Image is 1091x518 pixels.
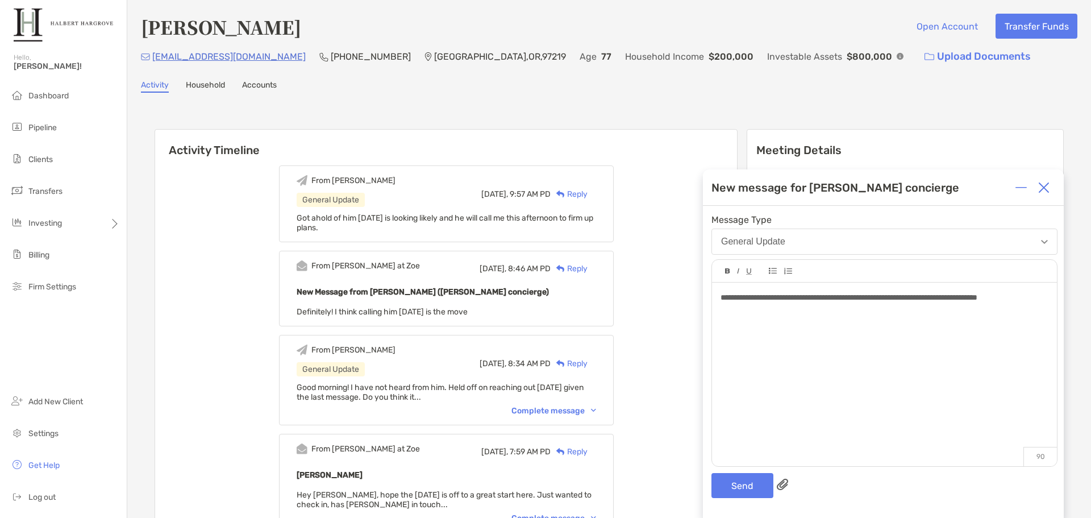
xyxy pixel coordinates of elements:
[551,358,588,370] div: Reply
[556,360,565,367] img: Reply icon
[10,394,24,408] img: add_new_client icon
[551,263,588,275] div: Reply
[141,80,169,93] a: Activity
[580,49,597,64] p: Age
[508,264,551,273] span: 8:46 AM PD
[141,14,301,40] h4: [PERSON_NAME]
[511,406,596,416] div: Complete message
[481,189,508,199] span: [DATE],
[510,447,551,457] span: 7:59 AM PD
[28,282,76,292] span: Firm Settings
[297,213,593,233] span: Got ahold of him [DATE] is looking likely and he will call me this afternoon to firm up plans.
[551,188,588,200] div: Reply
[996,14,1077,39] button: Transfer Funds
[311,345,395,355] div: From [PERSON_NAME]
[907,14,986,39] button: Open Account
[242,80,277,93] a: Accounts
[1023,447,1057,466] p: 90
[10,490,24,503] img: logout icon
[28,155,53,164] span: Clients
[917,44,1038,69] a: Upload Documents
[10,247,24,261] img: billing icon
[28,429,59,438] span: Settings
[331,49,411,64] p: [PHONE_NUMBER]
[711,181,959,194] div: New message for [PERSON_NAME] concierge
[297,362,365,376] div: General Update
[10,216,24,229] img: investing icon
[777,479,788,490] img: paperclip attachments
[591,409,596,412] img: Chevron icon
[10,152,24,165] img: clients icon
[28,123,57,132] span: Pipeline
[10,88,24,102] img: dashboard icon
[556,265,565,272] img: Reply icon
[152,49,306,64] p: [EMAIL_ADDRESS][DOMAIN_NAME]
[297,345,307,355] img: Event icon
[480,264,506,273] span: [DATE],
[508,359,551,368] span: 8:34 AM PD
[28,492,56,502] span: Log out
[10,426,24,440] img: settings icon
[481,447,508,457] span: [DATE],
[28,250,49,260] span: Billing
[746,268,752,275] img: Editor control icon
[737,268,739,274] img: Editor control icon
[297,193,365,207] div: General Update
[1015,182,1027,193] img: Expand or collapse
[709,49,753,64] p: $200,000
[424,52,432,61] img: Location Icon
[1041,240,1048,244] img: Open dropdown arrow
[756,143,1054,158] p: Meeting Details
[711,473,773,498] button: Send
[186,80,225,93] a: Household
[10,120,24,134] img: pipeline icon
[155,130,737,157] h6: Activity Timeline
[10,184,24,197] img: transfers icon
[510,189,551,199] span: 9:57 AM PD
[28,397,83,407] span: Add New Client
[711,214,1057,225] span: Message Type
[847,49,892,64] p: $800,000
[297,287,549,297] b: New Message from [PERSON_NAME] ([PERSON_NAME] concierge)
[897,53,903,60] img: Info Icon
[14,5,113,45] img: Zoe Logo
[297,383,584,402] span: Good morning! I have not heard from him. Held off on reaching out [DATE] given the last message. ...
[311,176,395,185] div: From [PERSON_NAME]
[925,53,934,61] img: button icon
[767,49,842,64] p: Investable Assets
[10,279,24,293] img: firm-settings icon
[556,448,565,455] img: Reply icon
[10,458,24,471] img: get-help icon
[297,470,363,480] b: [PERSON_NAME]
[319,52,328,61] img: Phone Icon
[551,446,588,458] div: Reply
[1038,182,1050,193] img: Close
[601,49,611,64] p: 77
[297,444,307,454] img: Event icon
[297,175,307,186] img: Event icon
[297,307,468,317] span: Definitely! I think calling him [DATE] is the move
[311,261,420,271] div: From [PERSON_NAME] at Zoe
[625,49,704,64] p: Household Income
[721,237,785,247] div: General Update
[141,53,150,60] img: Email Icon
[725,268,730,274] img: Editor control icon
[28,218,62,228] span: Investing
[480,359,506,368] span: [DATE],
[711,229,1057,255] button: General Update
[311,444,420,454] div: From [PERSON_NAME] at Zoe
[28,91,69,101] span: Dashboard
[28,461,60,470] span: Get Help
[769,268,777,274] img: Editor control icon
[434,49,566,64] p: [GEOGRAPHIC_DATA] , OR , 97219
[556,190,565,198] img: Reply icon
[297,490,592,509] span: Hey [PERSON_NAME], hope the [DATE] is off to a great start here. Just wanted to check in, has [PE...
[784,268,792,275] img: Editor control icon
[14,61,120,71] span: [PERSON_NAME]!
[28,187,63,196] span: Transfers
[297,260,307,271] img: Event icon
